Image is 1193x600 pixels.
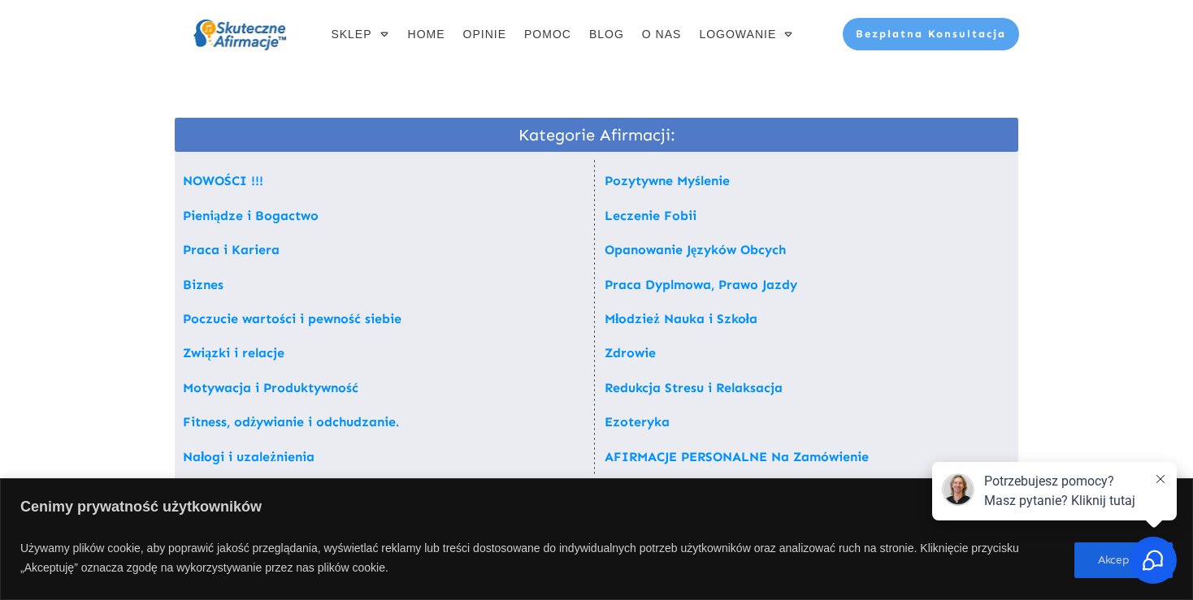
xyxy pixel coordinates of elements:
[699,23,776,45] span: LOGOWANIE
[408,23,445,45] a: HOME
[183,277,223,292] a: Biznes
[605,242,786,257] a: Opanowanie Języków Obcych
[605,380,783,395] a: Redukcja Stresu i Relaksacja
[589,23,624,45] a: BLOG
[642,23,682,45] a: O NAS
[183,449,315,464] a: Nałogi i uzależnienia
[20,493,1173,524] p: Cenimy prywatność użytkowników
[605,208,696,223] a: Leczenie Fobii
[463,23,506,45] a: OPINIE
[605,345,656,360] a: Zdrowie
[183,380,358,395] a: Motywacja i Produktywność
[331,23,389,45] a: SKLEP
[183,208,319,223] a: Pieniądze i Bogactwo
[605,173,730,188] a: Pozytywne Myślenie
[183,242,280,257] a: Praca i Kariera
[175,118,1018,152] span: Kategorie Afirmacji:
[183,345,284,360] a: Związki i relacje
[856,28,1006,40] span: Bezpłatna Konsultacja
[331,23,371,45] span: SKLEP
[605,449,869,464] a: AFIRMACJE PERSONALNE Na Zamówienie
[699,23,794,45] a: LOGOWANIE
[183,311,401,326] a: Poczucie wartości i pewność siebie
[183,414,399,429] a: Fitness, odżywianie i odchudzanie.
[183,173,263,188] a: NOWOŚCI !!!
[843,18,1019,50] a: Bezpłatna Konsultacja
[20,534,1062,586] p: Używamy plików cookie, aby poprawić jakość przeglądania, wyświetlać reklamy lub treści dostosowan...
[524,23,571,45] a: POMOC
[605,277,797,292] a: Praca Dyplmowa, Prawo Jazdy
[605,311,757,326] a: Młodzież Nauka i Szkoła
[605,414,670,429] a: Ezoteryka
